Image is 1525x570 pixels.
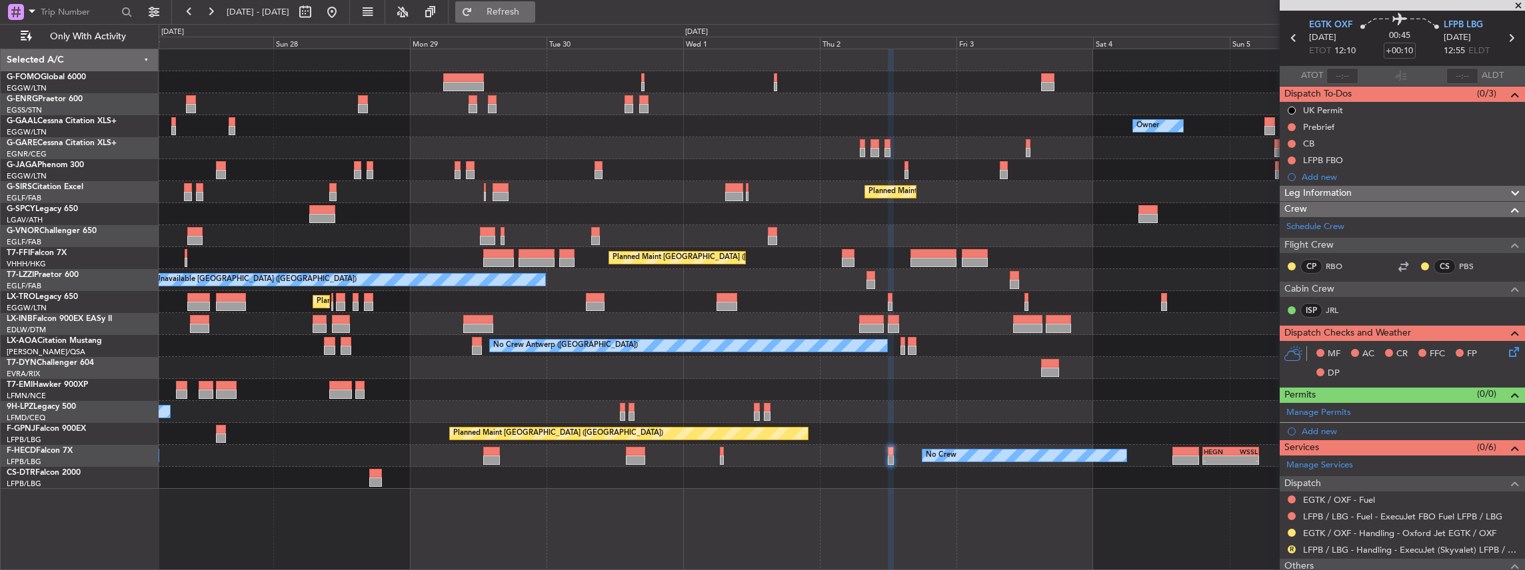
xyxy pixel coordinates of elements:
div: Sun 5 [1230,37,1366,49]
span: 12:10 [1334,45,1356,58]
div: UK Permit [1303,105,1343,116]
div: Add new [1302,171,1518,182]
a: EGLF/FAB [7,193,41,203]
div: Fri 3 [956,37,1093,49]
span: 12:55 [1444,45,1465,58]
a: PBS [1459,260,1489,272]
span: Services [1284,440,1319,455]
span: ETOT [1309,45,1331,58]
a: Schedule Crew [1286,220,1344,234]
a: G-SIRSCitation Excel [7,183,83,191]
span: FP [1467,348,1477,361]
a: LFPB/LBG [7,435,41,445]
span: Dispatch Checks and Weather [1284,326,1411,341]
a: LFPB / LBG - Fuel - ExecuJet FBO Fuel LFPB / LBG [1303,511,1502,522]
span: FFC [1430,348,1445,361]
span: T7-DYN [7,359,37,367]
div: Planned Maint [GEOGRAPHIC_DATA] ([GEOGRAPHIC_DATA]) [868,182,1078,202]
span: ATOT [1301,69,1323,83]
a: G-GARECessna Citation XLS+ [7,139,117,147]
a: T7-EMIHawker 900XP [7,381,88,389]
span: (0/0) [1477,387,1496,401]
div: Thu 2 [820,37,956,49]
span: ELDT [1468,45,1490,58]
div: Mon 29 [410,37,547,49]
a: EGGW/LTN [7,83,47,93]
a: F-GPNJFalcon 900EX [7,425,86,433]
span: F-HECD [7,447,36,455]
span: G-FOMO [7,73,41,81]
span: LX-AOA [7,337,37,345]
a: Manage Permits [1286,406,1351,420]
span: CS-DTR [7,469,35,477]
a: G-ENRGPraetor 600 [7,95,83,103]
div: Wed 1 [683,37,820,49]
span: G-GARE [7,139,37,147]
a: EGTK / OXF - Handling - Oxford Jet EGTK / OXF [1303,527,1496,539]
div: Owner [1136,116,1159,136]
button: Refresh [455,1,535,23]
div: [DATE] [161,27,184,38]
div: Planned Maint [GEOGRAPHIC_DATA] ([GEOGRAPHIC_DATA]) [613,248,822,268]
a: EGGW/LTN [7,127,47,137]
span: LFPB LBG [1444,19,1483,32]
span: LX-INB [7,315,33,323]
a: 9H-LPZLegacy 500 [7,403,76,411]
div: Sun 28 [273,37,410,49]
span: [DATE] - [DATE] [227,6,289,18]
div: - [1204,456,1231,464]
div: Sat 27 [137,37,273,49]
div: No Crew [926,445,956,465]
span: T7-LZZI [7,271,34,279]
a: EGGW/LTN [7,171,47,181]
span: [DATE] [1444,31,1471,45]
div: HEGN [1204,447,1231,455]
a: LFMD/CEQ [7,413,45,423]
span: Crew [1284,202,1307,217]
div: Sat 4 [1093,37,1230,49]
a: G-FOMOGlobal 6000 [7,73,86,81]
div: Planned Maint [GEOGRAPHIC_DATA] ([GEOGRAPHIC_DATA]) [317,292,527,312]
a: Manage Services [1286,459,1353,472]
span: T7-FFI [7,249,30,257]
a: LFPB/LBG [7,479,41,489]
a: LX-INBFalcon 900EX EASy II [7,315,112,323]
a: LFPB/LBG [7,457,41,467]
a: G-SPCYLegacy 650 [7,205,78,213]
a: EDLW/DTM [7,325,46,335]
a: VHHH/HKG [7,259,46,269]
span: (0/3) [1477,87,1496,101]
span: Flight Crew [1284,238,1334,253]
a: G-JAGAPhenom 300 [7,161,84,169]
span: [DATE] [1309,31,1336,45]
a: EVRA/RIX [7,369,40,379]
div: Prebrief [1303,121,1334,133]
div: LFPB FBO [1303,154,1343,166]
span: G-SPCY [7,205,35,213]
a: T7-FFIFalcon 7X [7,249,67,257]
a: CS-DTRFalcon 2000 [7,469,81,477]
span: 9H-LPZ [7,403,33,411]
div: A/C Unavailable [GEOGRAPHIC_DATA] ([GEOGRAPHIC_DATA]) [140,270,357,290]
input: --:-- [1326,68,1358,84]
span: MF [1328,348,1340,361]
span: G-ENRG [7,95,38,103]
a: LGAV/ATH [7,215,43,225]
span: Cabin Crew [1284,282,1334,297]
span: F-GPNJ [7,425,35,433]
a: EGSS/STN [7,105,42,115]
a: JRL [1326,304,1356,316]
a: LX-AOACitation Mustang [7,337,102,345]
span: Dispatch [1284,476,1321,491]
a: T7-DYNChallenger 604 [7,359,94,367]
div: Planned Maint [GEOGRAPHIC_DATA] ([GEOGRAPHIC_DATA]) [453,424,663,443]
span: Dispatch To-Dos [1284,87,1352,102]
span: ALDT [1482,69,1504,83]
a: EGLF/FAB [7,237,41,247]
div: WSSL [1230,447,1258,455]
div: - [1230,456,1258,464]
span: Only With Activity [35,32,141,41]
span: CR [1396,348,1408,361]
span: (0/6) [1477,440,1496,454]
input: Trip Number [41,2,117,22]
